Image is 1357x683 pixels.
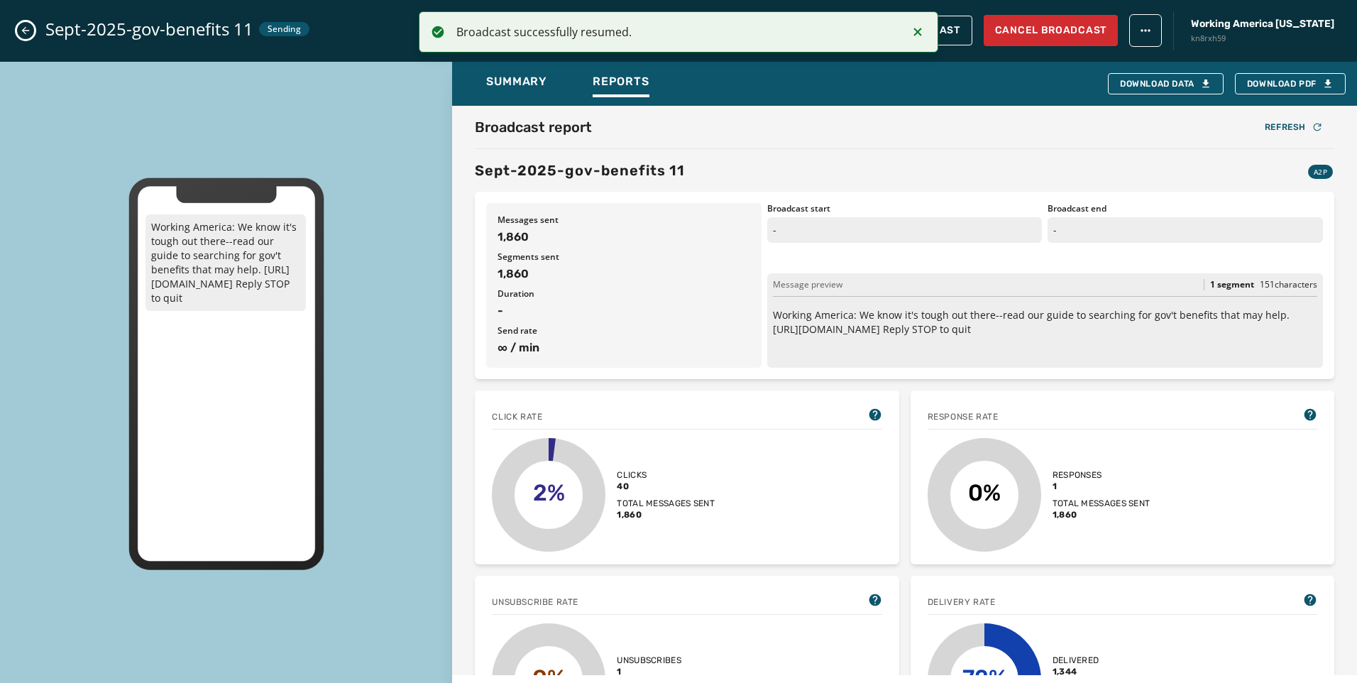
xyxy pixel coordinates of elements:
h2: Broadcast report [475,117,592,137]
button: Cancel Broadcast [984,15,1118,46]
span: - [498,302,750,319]
span: 1 segment [1210,279,1254,290]
span: Message preview [773,279,842,290]
span: 1,860 [498,266,750,283]
span: Click rate [492,411,542,422]
div: Broadcast successfully resumed. [456,23,899,40]
button: Reports [581,67,661,100]
span: 1,860 [498,229,750,246]
span: Segments sent [498,251,750,263]
span: Duration [498,288,750,300]
span: Messages sent [498,214,750,226]
span: 40 [617,481,715,492]
span: Responses [1053,469,1150,481]
p: Working America: We know it's tough out there--read our guide to searching for gov't benefits tha... [145,214,306,311]
button: broadcast action menu [1129,14,1162,47]
span: Working America [US_STATE] [1191,17,1334,31]
span: 1,860 [1053,509,1150,520]
div: Refresh [1265,121,1323,133]
button: Download PDF [1235,73,1346,94]
span: Broadcast end [1048,203,1323,214]
span: Send rate [498,325,750,337]
span: Response rate [928,411,999,422]
span: Pause Broadcast [834,25,960,36]
span: Total messages sent [1053,498,1150,509]
h3: Sept-2025-gov-benefits 11 [475,160,685,180]
span: Total messages sent [617,498,715,509]
span: 1,860 [617,509,715,520]
span: 151 characters [1260,278,1317,290]
div: Download Data [1120,78,1212,89]
span: Clicks [617,469,715,481]
span: ∞ / min [498,339,750,356]
span: Unsubscribes [617,655,715,666]
span: Sending [268,23,301,35]
text: 0% [968,479,1001,506]
button: Refresh [1253,117,1334,137]
p: - [1048,217,1323,243]
span: Delivery Rate [928,596,996,608]
span: Reports [593,75,649,89]
p: - [767,217,1043,243]
span: 1 [617,666,715,677]
span: Summary [486,75,547,89]
span: Delivered [1053,655,1150,666]
text: 2% [533,479,565,506]
button: Download Data [1108,73,1224,94]
span: kn8rxh59 [1191,33,1334,45]
span: Cancel Broadcast [995,23,1106,38]
span: Broadcast start [767,203,1043,214]
span: 1,344 [1053,666,1150,677]
span: Download PDF [1247,78,1334,89]
button: Summary [475,67,559,100]
span: 1 [1053,481,1150,492]
span: Unsubscribe Rate [492,596,578,608]
div: A2P [1308,165,1333,179]
p: Working America: We know it's tough out there--read our guide to searching for gov't benefits tha... [773,308,1317,337]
